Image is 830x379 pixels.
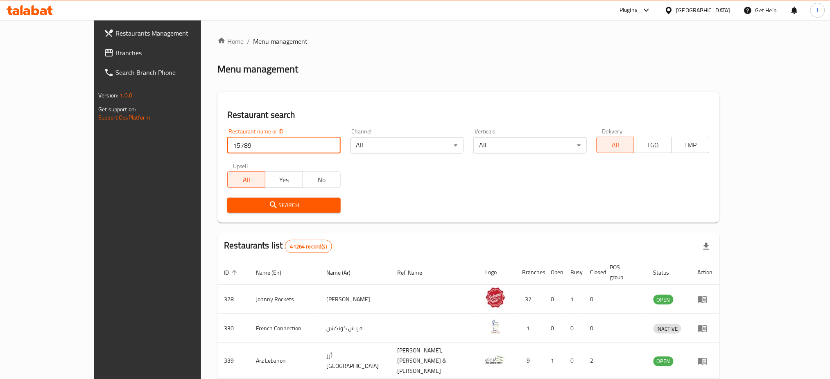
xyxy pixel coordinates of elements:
td: 0 [583,314,603,343]
div: Export file [697,237,716,256]
input: Search for restaurant name or ID.. [227,137,340,153]
td: 0 [583,285,603,314]
div: Menu [698,323,713,333]
img: Arz Lebanon [485,349,506,370]
td: 2 [583,343,603,379]
td: 339 [217,343,249,379]
td: 0 [544,285,564,314]
button: All [227,171,265,188]
a: Restaurants Management [97,23,233,43]
button: Search [227,198,340,213]
span: OPEN [654,356,674,366]
span: OPEN [654,295,674,305]
button: No [303,171,341,188]
img: Johnny Rockets [485,287,506,308]
span: Search Branch Phone [115,68,226,77]
span: I [817,6,818,15]
td: Arz Lebanon [249,343,320,379]
button: Yes [265,171,303,188]
td: فرنش كونكشن [320,314,391,343]
span: 41264 record(s) [285,243,332,250]
span: TGO [638,139,669,151]
span: Status [654,268,680,277]
span: 1.0.0 [120,90,132,101]
img: French Connection [485,316,506,337]
span: Branches [115,48,226,58]
div: All [473,137,586,153]
td: 1 [516,314,544,343]
span: Yes [269,174,300,186]
th: Action [691,260,719,285]
span: TMP [675,139,706,151]
a: Branches [97,43,233,63]
td: 1 [564,285,583,314]
td: French Connection [249,314,320,343]
div: Plugins [620,5,638,15]
td: 1 [544,343,564,379]
td: [PERSON_NAME],[PERSON_NAME] & [PERSON_NAME] [391,343,479,379]
nav: breadcrumb [217,36,719,46]
h2: Menu management [217,63,298,76]
td: 0 [564,314,583,343]
span: Version: [98,90,118,101]
h2: Restaurants list [224,239,332,253]
span: Restaurants Management [115,28,226,38]
td: 330 [217,314,249,343]
div: [GEOGRAPHIC_DATA] [676,6,730,15]
span: Ref. Name [398,268,433,277]
td: 328 [217,285,249,314]
a: Support.OpsPlatform [98,112,150,123]
td: أرز [GEOGRAPHIC_DATA] [320,343,391,379]
li: / [247,36,250,46]
span: POS group [610,262,637,282]
h2: Restaurant search [227,109,710,121]
th: Open [544,260,564,285]
button: TMP [672,137,710,153]
span: Name (En) [256,268,292,277]
div: Total records count [285,240,332,253]
span: Get support on: [98,104,136,115]
td: Johnny Rockets [249,285,320,314]
button: All [597,137,635,153]
span: ID [224,268,240,277]
td: 37 [516,285,544,314]
td: [PERSON_NAME] [320,285,391,314]
span: No [306,174,337,186]
span: Search [234,200,334,210]
div: Menu [698,356,713,366]
span: All [600,139,631,151]
span: Name (Ar) [326,268,361,277]
td: 0 [564,343,583,379]
button: TGO [634,137,672,153]
a: Search Branch Phone [97,63,233,82]
td: 9 [516,343,544,379]
div: All [351,137,464,153]
th: Busy [564,260,583,285]
label: Upsell [233,163,248,169]
div: Menu [698,294,713,304]
label: Delivery [602,129,623,134]
th: Closed [583,260,603,285]
span: All [231,174,262,186]
span: INACTIVE [654,324,681,334]
span: Menu management [253,36,308,46]
th: Branches [516,260,544,285]
th: Logo [479,260,516,285]
td: 0 [544,314,564,343]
